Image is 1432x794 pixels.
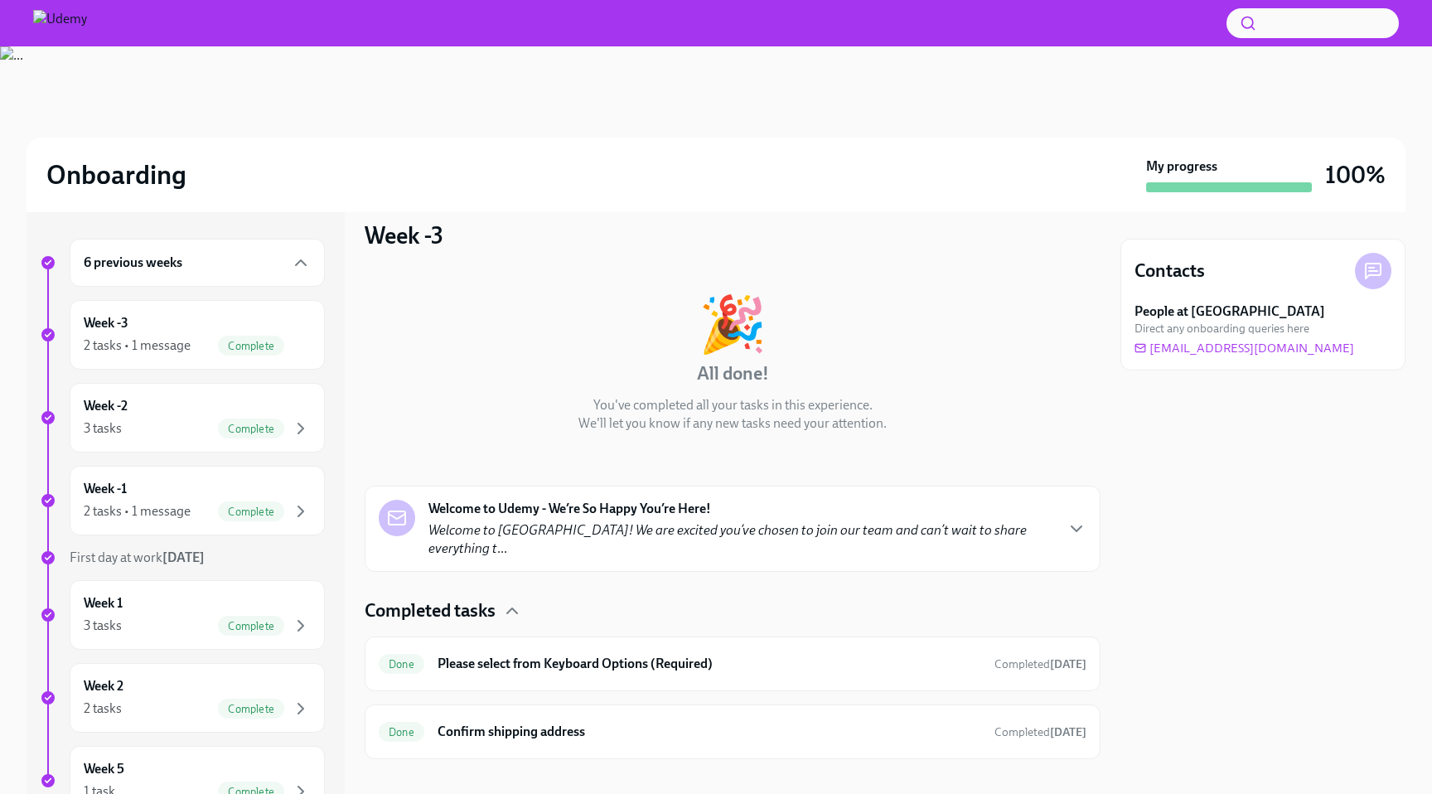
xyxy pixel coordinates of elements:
[994,724,1086,740] span: June 3rd, 2025 09:18
[84,314,128,332] h6: Week -3
[218,506,284,518] span: Complete
[84,617,122,635] div: 3 tasks
[40,663,325,733] a: Week 22 tasksComplete
[699,297,767,351] div: 🎉
[428,522,1027,556] em: Welcome to [GEOGRAPHIC_DATA]! We are excited you’ve chosen to join our team and can’t wait to sha...
[365,598,1101,623] div: Completed tasks
[1325,160,1386,190] h3: 100%
[994,657,1086,671] span: Completed
[40,549,325,567] a: First day at work[DATE]
[40,383,325,453] a: Week -23 tasksComplete
[84,700,122,718] div: 2 tasks
[1134,340,1354,356] a: [EMAIL_ADDRESS][DOMAIN_NAME]
[218,620,284,632] span: Complete
[84,502,191,520] div: 2 tasks • 1 message
[1050,657,1086,671] strong: [DATE]
[40,300,325,370] a: Week -32 tasks • 1 messageComplete
[1134,259,1205,283] h4: Contacts
[84,397,128,415] h6: Week -2
[438,655,981,673] h6: Please select from Keyboard Options (Required)
[84,254,182,272] h6: 6 previous weeks
[365,220,443,250] h3: Week -3
[84,480,127,498] h6: Week -1
[1146,157,1217,176] strong: My progress
[379,651,1086,677] a: DonePlease select from Keyboard Options (Required)Completed[DATE]
[428,521,1053,558] p: ...
[379,719,1086,745] a: DoneConfirm shipping addressCompleted[DATE]
[1134,303,1325,321] strong: People at [GEOGRAPHIC_DATA]
[428,500,711,518] strong: Welcome to Udemy - We’re So Happy You’re Here!
[33,10,87,36] img: Udemy
[162,550,205,565] strong: [DATE]
[438,723,981,741] h6: Confirm shipping address
[84,419,122,438] div: 3 tasks
[70,550,205,565] span: First day at work
[994,725,1086,739] span: Completed
[365,598,496,623] h4: Completed tasks
[84,760,124,778] h6: Week 5
[46,158,186,191] h2: Onboarding
[84,336,191,355] div: 2 tasks • 1 message
[697,361,769,386] h4: All done!
[593,396,873,414] p: You've completed all your tasks in this experience.
[70,239,325,287] div: 6 previous weeks
[218,703,284,715] span: Complete
[40,466,325,535] a: Week -12 tasks • 1 messageComplete
[218,423,284,435] span: Complete
[1050,725,1086,739] strong: [DATE]
[994,656,1086,672] span: June 3rd, 2025 09:16
[1134,321,1309,336] span: Direct any onboarding queries here
[84,677,123,695] h6: Week 2
[218,340,284,352] span: Complete
[379,658,424,671] span: Done
[40,580,325,650] a: Week 13 tasksComplete
[84,594,123,612] h6: Week 1
[578,414,887,433] p: We'll let you know if any new tasks need your attention.
[379,726,424,738] span: Done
